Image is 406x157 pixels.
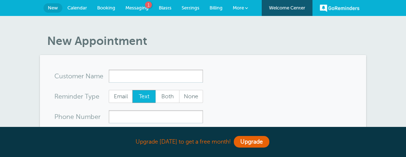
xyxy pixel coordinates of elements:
div: ame [54,70,109,83]
label: Reminder Type [54,93,99,100]
span: Pho [54,113,66,120]
label: Text [132,90,156,103]
a: Upgrade [234,136,269,148]
span: 1 [145,1,152,8]
h1: New Appointment [47,34,366,48]
div: mber [54,110,109,123]
span: Email [109,90,132,103]
span: Both [156,90,179,103]
span: Settings [182,5,199,11]
span: Calendar [67,5,87,11]
label: Email [109,90,133,103]
span: Booking [97,5,115,11]
label: None [179,90,203,103]
span: Text [133,90,156,103]
span: Cus [54,73,66,79]
a: New [43,3,62,13]
div: Upgrade [DATE] to get a free month! [40,134,366,150]
span: New [48,5,58,11]
span: Billing [210,5,223,11]
span: tomer N [66,73,91,79]
span: Blasts [159,5,171,11]
span: ne Nu [66,113,85,120]
label: Both [156,90,179,103]
span: More [233,5,244,11]
span: Messaging [125,5,149,11]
